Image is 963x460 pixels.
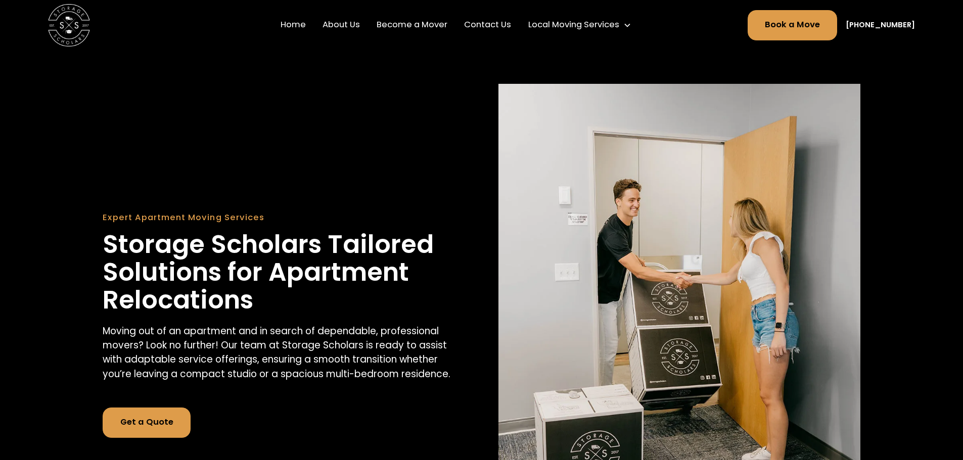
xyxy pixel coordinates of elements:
[318,11,364,40] a: About Us
[103,212,465,224] div: Expert Apartment Moving Services
[276,11,310,40] a: Home
[524,15,636,36] div: Local Moving Services
[103,407,191,438] a: Get a Quote
[748,10,838,40] a: Book a Move
[103,324,465,381] p: Moving out of an apartment and in search of dependable, professional movers? Look no further! Our...
[846,20,915,31] a: [PHONE_NUMBER]
[460,11,516,40] a: Contact Us
[103,231,465,314] h1: Storage Scholars Tailored Solutions for Apartment Relocations
[528,19,619,31] div: Local Moving Services
[373,11,452,40] a: Become a Mover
